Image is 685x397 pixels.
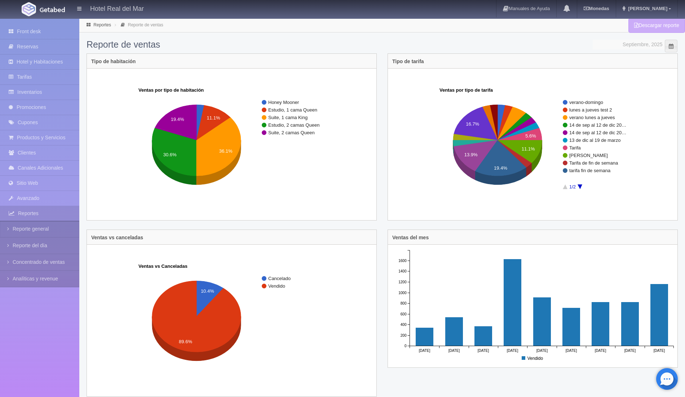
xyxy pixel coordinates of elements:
[569,138,620,143] text: 13 de dic al 19 de marzo
[569,145,581,150] text: Tarifa
[401,322,407,326] tspan: 400
[91,59,136,64] h4: Tipo de habitación
[90,248,373,393] svg: A chart.
[665,40,677,52] span: Seleccionar Mes
[566,348,577,352] tspan: [DATE]
[448,348,460,352] tspan: [DATE]
[90,4,144,13] h4: Hotel Real del Mar
[268,115,308,120] text: Suite, 1 cama King
[219,148,233,153] text: 36.1%
[398,280,407,284] tspan: 1200
[171,116,184,122] text: 19.4%
[419,348,430,352] tspan: [DATE]
[392,72,674,217] svg: A chart.
[669,49,673,58] span: Seleccionar Mes
[466,121,479,127] text: 16.7%
[584,6,609,11] b: Monedas
[398,269,407,273] tspan: 1400
[624,348,636,352] tspan: [DATE]
[525,133,536,138] text: 5.6%
[405,344,407,348] tspan: 0
[439,87,493,93] text: Ventas por tipo de tarifa
[128,22,163,27] a: Reporte de ventas
[138,263,187,269] text: Ventas vs Canceladas
[626,6,667,11] span: [PERSON_NAME]
[569,168,611,173] text: tarifa fin de semana
[392,59,424,64] h4: Tipo de tarifa
[398,258,407,262] tspan: 1600
[268,283,285,289] text: Vendido
[179,339,192,344] text: 89.6%
[464,152,478,157] text: 13.9%
[138,87,204,93] text: Ventas por tipo de habitación
[268,100,299,105] text: Honey Mooner
[507,348,518,352] tspan: [DATE]
[207,115,220,120] text: 11.1%
[536,348,548,352] tspan: [DATE]
[569,100,603,105] text: verano-domingo
[401,333,407,337] tspan: 200
[569,160,618,166] text: Tarifa de fin de semana
[268,122,319,128] text: Estudio, 2 camas Queen
[268,276,291,281] text: Cancelado
[494,165,507,170] text: 19.4%
[478,348,489,352] tspan: [DATE]
[569,130,626,135] text: 14 de sep al 12 de dic 20…
[569,184,576,189] text: 1/2
[93,22,111,27] a: Reportes
[268,130,315,135] text: Suite, 2 camas Queen
[201,288,214,294] text: 10.4%
[654,348,665,352] tspan: [DATE]
[595,348,606,352] tspan: [DATE]
[401,312,407,316] tspan: 600
[91,235,143,240] h4: Ventas vs canceladas
[628,18,685,33] a: Descargar reporte
[90,72,373,217] svg: A chart.
[569,107,612,113] text: lunes a jueves test 2
[569,122,626,128] text: 14 de sep al 12 de dic 20…
[268,107,317,113] text: Estudio, 1 cama Queen
[40,7,65,12] img: Getabed
[163,152,177,157] text: 30.6%
[22,2,36,16] img: Getabed
[87,40,678,50] h2: Reporte de ventas
[401,301,407,305] tspan: 800
[392,235,429,240] h4: Ventas del mes
[569,115,615,120] text: verano lunes a jueves
[569,153,608,158] text: [PERSON_NAME]
[522,146,535,152] text: 11.1%
[398,291,407,295] tspan: 1000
